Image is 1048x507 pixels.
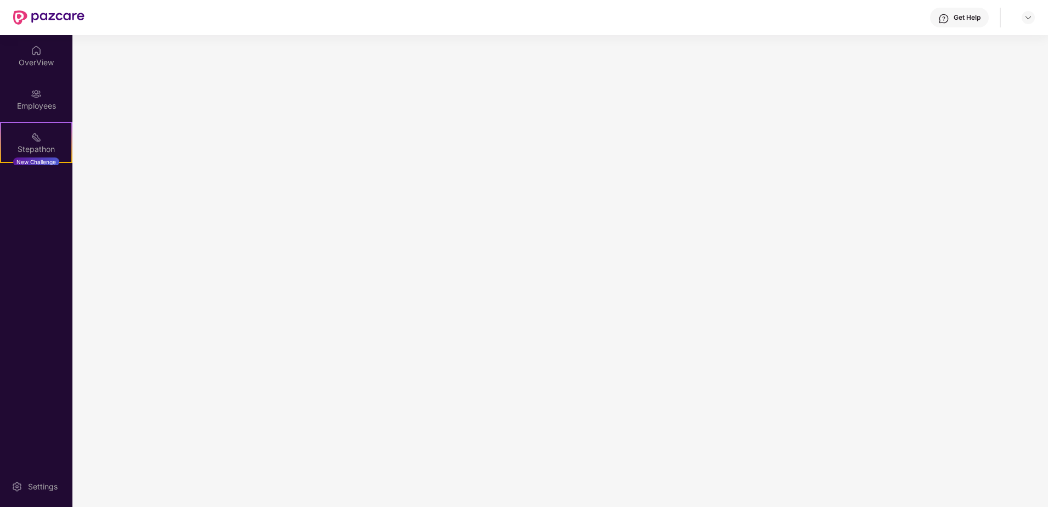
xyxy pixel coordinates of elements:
img: svg+xml;base64,PHN2ZyBpZD0iRHJvcGRvd24tMzJ4MzIiIHhtbG5zPSJodHRwOi8vd3d3LnczLm9yZy8yMDAwL3N2ZyIgd2... [1024,13,1033,22]
div: Settings [25,481,61,492]
div: Stepathon [1,144,71,155]
img: svg+xml;base64,PHN2ZyBpZD0iSG9tZSIgeG1sbnM9Imh0dHA6Ly93d3cudzMub3JnLzIwMDAvc3ZnIiB3aWR0aD0iMjAiIG... [31,45,42,56]
div: New Challenge [13,157,59,166]
img: New Pazcare Logo [13,10,84,25]
img: svg+xml;base64,PHN2ZyBpZD0iRW1wbG95ZWVzIiB4bWxucz0iaHR0cDovL3d3dy53My5vcmcvMjAwMC9zdmciIHdpZHRoPS... [31,88,42,99]
img: svg+xml;base64,PHN2ZyB4bWxucz0iaHR0cDovL3d3dy53My5vcmcvMjAwMC9zdmciIHdpZHRoPSIyMSIgaGVpZ2h0PSIyMC... [31,132,42,143]
img: svg+xml;base64,PHN2ZyBpZD0iSGVscC0zMngzMiIgeG1sbnM9Imh0dHA6Ly93d3cudzMub3JnLzIwMDAvc3ZnIiB3aWR0aD... [938,13,949,24]
div: Get Help [954,13,981,22]
img: svg+xml;base64,PHN2ZyBpZD0iU2V0dGluZy0yMHgyMCIgeG1sbnM9Imh0dHA6Ly93d3cudzMub3JnLzIwMDAvc3ZnIiB3aW... [12,481,22,492]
